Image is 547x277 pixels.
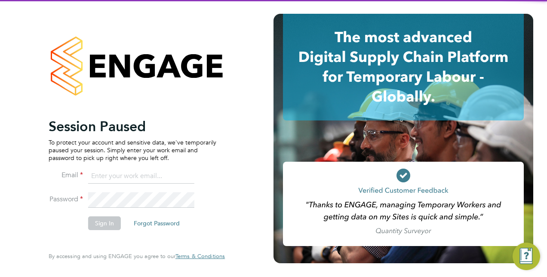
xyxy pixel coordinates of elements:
[49,171,83,180] label: Email
[127,216,187,230] button: Forgot Password
[88,169,194,184] input: Enter your work email...
[49,252,225,260] span: By accessing and using ENGAGE you agree to our
[49,195,83,204] label: Password
[49,138,216,162] p: To protect your account and sensitive data, we've temporarily paused your session. Simply enter y...
[49,118,216,135] h2: Session Paused
[175,252,225,260] span: Terms & Conditions
[88,216,121,230] button: Sign In
[175,253,225,260] a: Terms & Conditions
[513,243,540,270] button: Engage Resource Center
